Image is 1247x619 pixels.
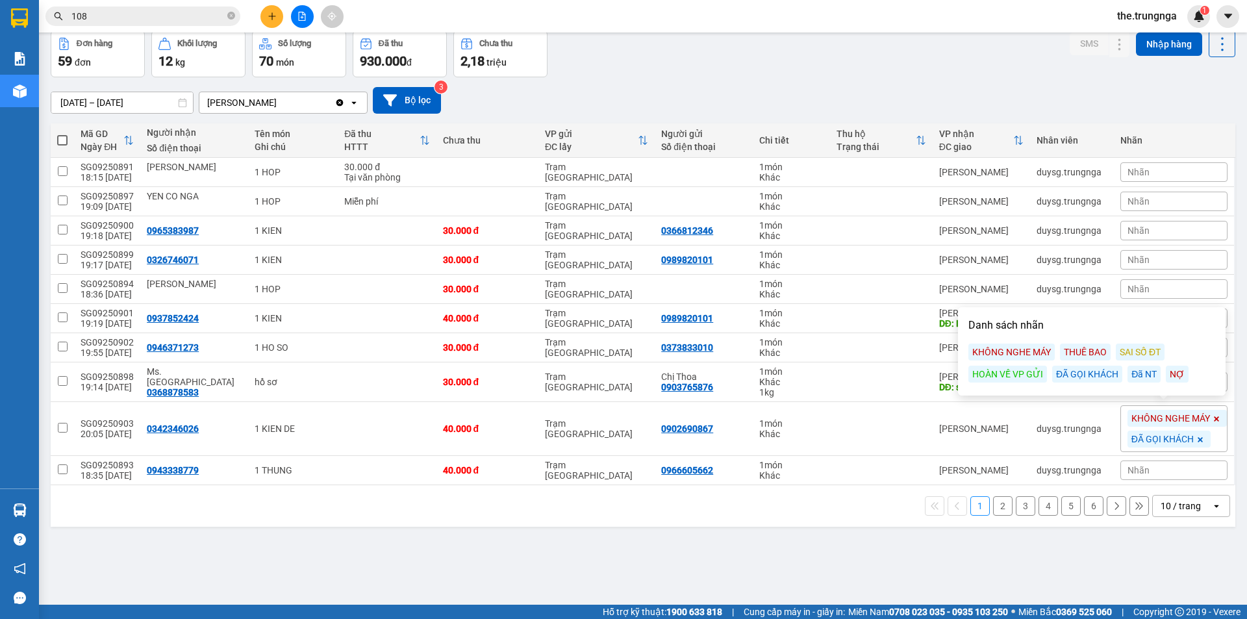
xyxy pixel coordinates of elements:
[1120,135,1228,145] div: Nhãn
[81,201,134,212] div: 19:09 [DATE]
[147,143,241,153] div: Số điện thoại
[545,220,648,241] div: Trạm [GEOGRAPHIC_DATA]
[759,201,824,212] div: Khác
[1060,344,1111,360] div: THUÊ BAO
[268,12,277,21] span: plus
[759,337,824,347] div: 1 món
[939,255,1024,265] div: [PERSON_NAME]
[81,260,134,270] div: 19:17 [DATE]
[158,53,173,69] span: 12
[939,465,1024,475] div: [PERSON_NAME]
[1037,167,1107,177] div: duysg.trungnga
[81,220,134,231] div: SG09250900
[81,172,134,183] div: 18:15 [DATE]
[321,5,344,28] button: aim
[545,191,648,212] div: Trạm [GEOGRAPHIC_DATA]
[968,318,1215,333] p: Danh sách nhãn
[81,249,134,260] div: SG09250899
[81,289,134,299] div: 18:36 [DATE]
[71,9,225,23] input: Tìm tên, số ĐT hoặc mã đơn
[147,162,241,172] div: Minh Hùng
[1166,366,1189,383] div: NỢ
[255,342,332,353] div: 1 HO SO
[278,39,311,48] div: Số lượng
[147,387,199,398] div: 0368878583
[77,39,112,48] div: Đơn hàng
[460,53,485,69] span: 2,18
[58,53,72,69] span: 59
[54,12,63,21] span: search
[545,460,648,481] div: Trạm [GEOGRAPHIC_DATA]
[147,279,241,289] div: Minh Hùng
[443,465,532,475] div: 40.000 đ
[1037,225,1107,236] div: duysg.trungnga
[443,255,532,265] div: 30.000 đ
[545,372,648,392] div: Trạm [GEOGRAPHIC_DATA]
[1127,366,1161,383] div: Đã NT
[759,162,824,172] div: 1 món
[545,279,648,299] div: Trạm [GEOGRAPHIC_DATA]
[666,607,722,617] strong: 1900 633 818
[759,289,824,299] div: Khác
[81,429,134,439] div: 20:05 [DATE]
[545,129,638,139] div: VP gửi
[147,342,199,353] div: 0946371273
[661,342,713,353] div: 0373833010
[661,142,746,152] div: Số điện thoại
[939,225,1024,236] div: [PERSON_NAME]
[1222,10,1234,22] span: caret-down
[435,81,447,94] sup: 3
[443,313,532,323] div: 40.000 đ
[993,496,1013,516] button: 2
[297,12,307,21] span: file-add
[1116,344,1165,360] div: SAI SỐ ĐT
[81,418,134,429] div: SG09250903
[338,123,436,158] th: Toggle SortBy
[1037,284,1107,294] div: duysg.trungnga
[291,5,314,28] button: file-add
[81,347,134,358] div: 19:55 [DATE]
[545,337,648,358] div: Trạm [GEOGRAPHIC_DATA]
[1127,196,1150,207] span: Nhãn
[661,372,746,382] div: Chị Thoa
[661,255,713,265] div: 0989820101
[1037,255,1107,265] div: duysg.trungnga
[255,225,332,236] div: 1 KIEN
[14,533,26,546] span: question-circle
[1037,465,1107,475] div: duysg.trungnga
[939,167,1024,177] div: [PERSON_NAME]
[373,87,441,114] button: Bộ lọc
[661,382,713,392] div: 0903765876
[759,387,824,398] div: 1 kg
[177,39,217,48] div: Khối lượng
[344,129,419,139] div: Đã thu
[11,8,28,28] img: logo-vxr
[255,377,332,387] div: hồ sơ
[837,142,915,152] div: Trạng thái
[479,39,512,48] div: Chưa thu
[759,470,824,481] div: Khác
[81,162,134,172] div: SG09250891
[759,308,824,318] div: 1 món
[255,313,332,323] div: 1 KIEN
[1200,6,1209,15] sup: 1
[1056,607,1112,617] strong: 0369 525 060
[759,135,824,145] div: Chi tiết
[939,284,1024,294] div: [PERSON_NAME]
[51,31,145,77] button: Đơn hàng59đơn
[759,460,824,470] div: 1 món
[252,31,346,77] button: Số lượng70món
[759,260,824,270] div: Khác
[1061,496,1081,516] button: 5
[1018,605,1112,619] span: Miền Bắc
[889,607,1008,617] strong: 0708 023 035 - 0935 103 250
[939,342,1024,353] div: [PERSON_NAME]
[334,97,345,108] svg: Clear value
[255,423,332,434] div: 1 KIEN DE
[81,231,134,241] div: 19:18 [DATE]
[353,31,447,77] button: Đã thu930.000đ
[81,318,134,329] div: 19:19 [DATE]
[255,255,332,265] div: 1 KIEN
[545,308,648,329] div: Trạm [GEOGRAPHIC_DATA]
[970,496,990,516] button: 1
